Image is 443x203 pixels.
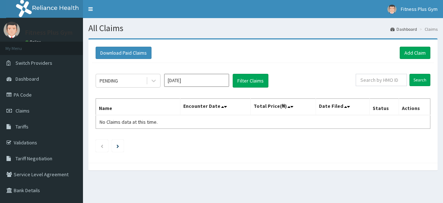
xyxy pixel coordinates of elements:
span: Dashboard [16,76,39,82]
a: Online [25,39,43,45]
span: Switch Providers [16,60,52,66]
li: Claims [418,26,438,32]
div: PENDING [100,77,118,84]
th: Actions [399,99,430,115]
th: Total Price(₦) [250,99,316,115]
input: Search by HMO ID [356,74,407,86]
h1: All Claims [88,24,438,33]
span: Fitness Plus Gym [401,6,438,12]
th: Status [370,99,399,115]
th: Date Filed [316,99,370,115]
a: Dashboard [390,26,417,32]
input: Select Month and Year [164,74,229,87]
span: Tariffs [16,123,28,130]
img: User Image [387,5,396,14]
button: Download Paid Claims [96,47,152,59]
a: Add Claim [400,47,430,59]
a: Next page [117,143,119,149]
input: Search [409,74,430,86]
th: Name [96,99,180,115]
a: Previous page [100,143,104,149]
span: Claims [16,107,30,114]
span: Tariff Negotiation [16,155,52,162]
th: Encounter Date [180,99,250,115]
img: User Image [4,22,20,38]
span: No Claims data at this time. [100,119,158,125]
p: Fitness Plus Gym [25,29,73,36]
button: Filter Claims [233,74,268,88]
